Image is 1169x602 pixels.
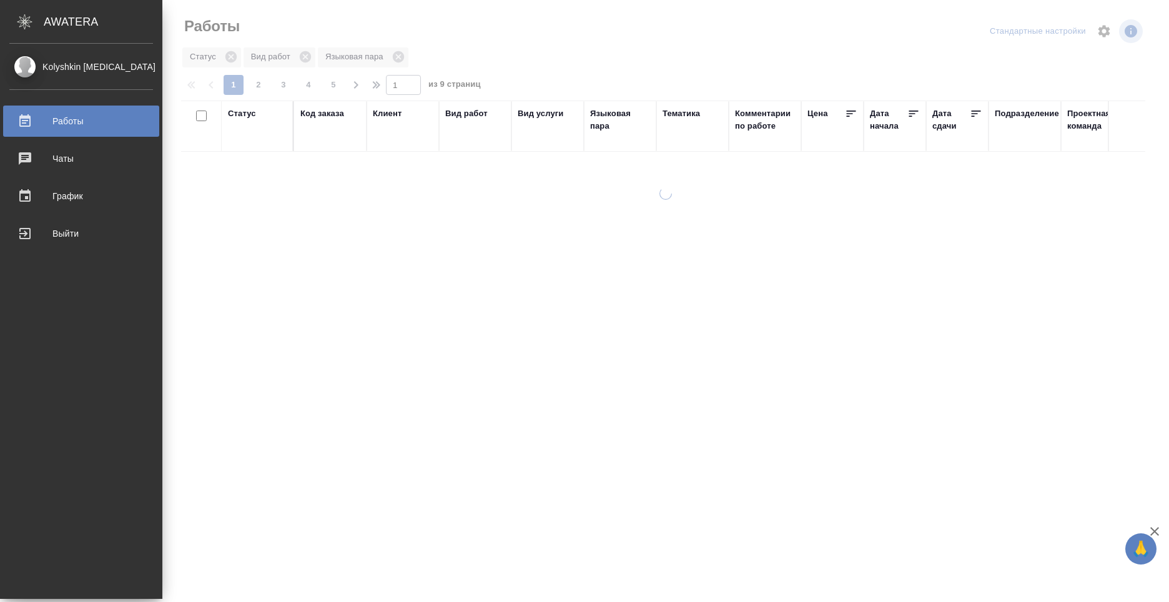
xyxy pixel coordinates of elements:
div: Языковая пара [590,107,650,132]
button: 🙏 [1125,533,1157,565]
div: Дата сдачи [932,107,970,132]
div: Дата начала [870,107,907,132]
div: Kolyshkin [MEDICAL_DATA] [9,60,153,74]
div: Клиент [373,107,402,120]
div: Подразделение [995,107,1059,120]
div: График [9,187,153,205]
div: Выйти [9,224,153,243]
span: 🙏 [1130,536,1152,562]
div: Вид работ [445,107,488,120]
div: Тематика [663,107,700,120]
div: Цена [807,107,828,120]
div: Вид услуги [518,107,564,120]
div: Проектная команда [1067,107,1127,132]
div: AWATERA [44,9,162,34]
div: Работы [9,112,153,131]
a: График [3,180,159,212]
a: Чаты [3,143,159,174]
div: Код заказа [300,107,344,120]
a: Работы [3,106,159,137]
div: Статус [228,107,256,120]
a: Выйти [3,218,159,249]
div: Комментарии по работе [735,107,795,132]
div: Чаты [9,149,153,168]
